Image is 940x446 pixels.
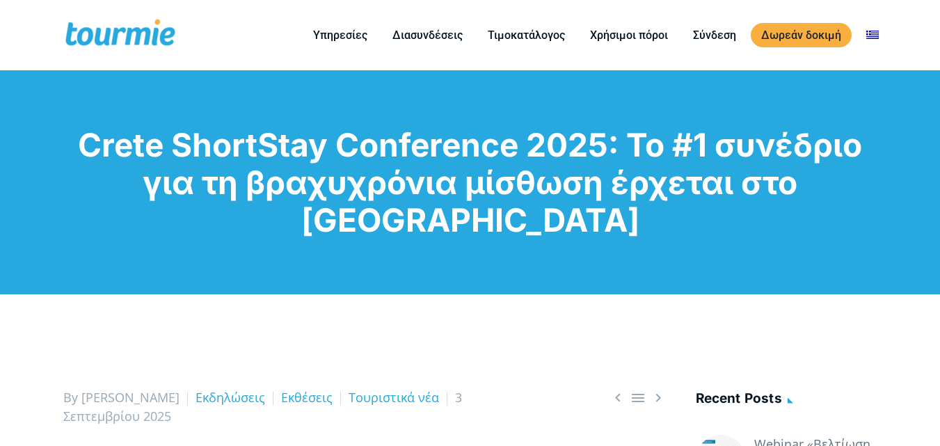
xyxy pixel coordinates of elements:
[650,389,667,406] a: 
[650,389,667,406] span: Next post
[303,26,378,44] a: Υπηρεσίες
[630,389,646,406] a: 
[349,389,439,406] a: Τουριστικά νέα
[751,23,852,47] a: Δωρεάν δοκιμή
[580,26,678,44] a: Χρήσιμοι πόροι
[63,126,877,239] h1: Crete ShortStay Conference 2025: Το #1 συνέδριο για τη βραχυχρόνια μίσθωση έρχεται στο [GEOGRAPHI...
[382,26,473,44] a: Διασυνδέσεις
[683,26,747,44] a: Σύνδεση
[196,389,265,406] a: Εκδηλώσεις
[477,26,575,44] a: Τιμοκατάλογος
[281,389,333,406] a: Εκθέσεις
[610,389,626,406] span: Previous post
[63,389,180,406] span: By [PERSON_NAME]
[696,388,877,411] h4: Recent posts
[610,389,626,406] a: 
